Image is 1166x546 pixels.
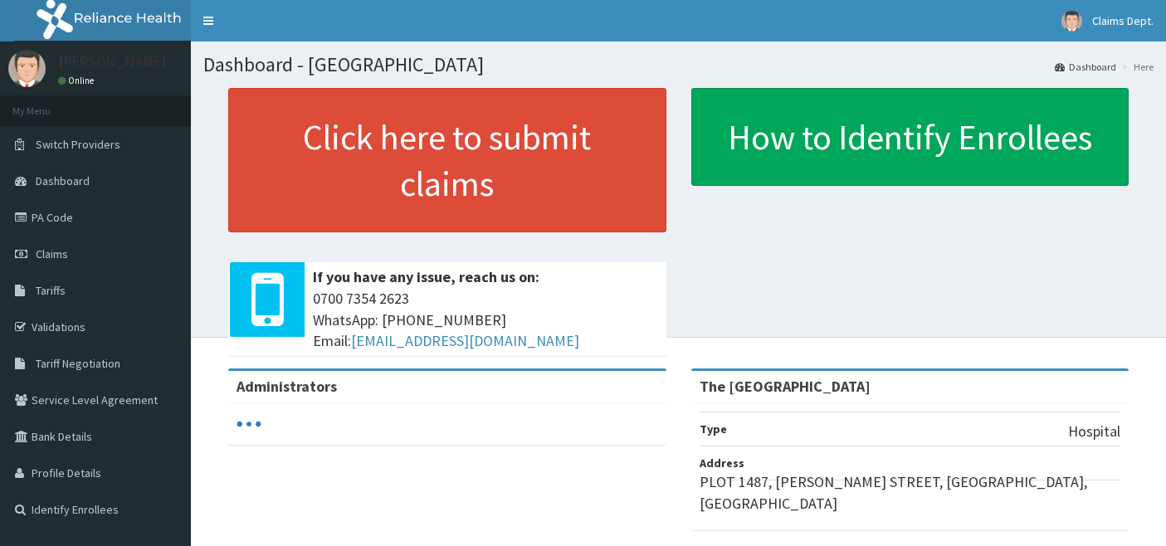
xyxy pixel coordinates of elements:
[36,137,120,152] span: Switch Providers
[36,173,90,188] span: Dashboard
[36,283,66,298] span: Tariffs
[203,54,1154,76] h1: Dashboard - [GEOGRAPHIC_DATA]
[58,75,98,86] a: Online
[700,377,871,396] strong: The [GEOGRAPHIC_DATA]
[1068,421,1120,442] p: Hospital
[1061,11,1082,32] img: User Image
[8,50,46,87] img: User Image
[36,356,120,371] span: Tariff Negotiation
[237,377,337,396] b: Administrators
[1118,60,1154,74] li: Here
[700,471,1121,514] p: PLOT 1487, [PERSON_NAME] STREET, [GEOGRAPHIC_DATA], [GEOGRAPHIC_DATA]
[228,88,666,232] a: Click here to submit claims
[313,267,539,286] b: If you have any issue, reach us on:
[1055,60,1116,74] a: Dashboard
[237,412,261,436] svg: audio-loading
[1092,13,1154,28] span: Claims Dept.
[58,54,167,69] p: [PERSON_NAME]
[700,456,744,470] b: Address
[691,88,1129,186] a: How to Identify Enrollees
[351,331,579,350] a: [EMAIL_ADDRESS][DOMAIN_NAME]
[313,288,658,352] span: 0700 7354 2623 WhatsApp: [PHONE_NUMBER] Email:
[700,422,727,436] b: Type
[36,246,68,261] span: Claims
